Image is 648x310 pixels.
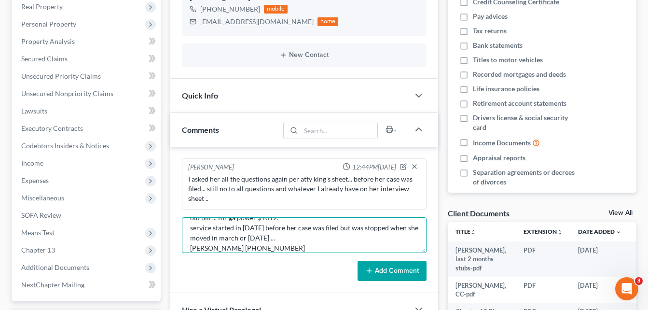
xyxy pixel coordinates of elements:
[21,107,47,115] span: Lawsuits
[516,241,570,277] td: PDF
[264,5,288,14] div: mobile
[21,263,89,271] span: Additional Documents
[21,2,63,11] span: Real Property
[21,211,61,219] span: SOFA Review
[14,276,161,294] a: NextChapter Mailing
[473,113,581,132] span: Drivers license & social security card
[21,281,84,289] span: NextChapter Mailing
[578,228,621,235] a: Date Added expand_more
[470,229,476,235] i: unfold_more
[14,120,161,137] a: Executory Contracts
[21,89,113,98] span: Unsecured Nonpriority Claims
[21,141,109,150] span: Codebtors Insiders & Notices
[21,55,68,63] span: Secured Claims
[200,17,314,27] div: [EMAIL_ADDRESS][DOMAIN_NAME]
[188,174,420,203] div: I asked her all the questions again per atty king's sheet... before her case was filed... still n...
[516,277,570,303] td: PDF
[21,246,55,254] span: Chapter 13
[473,168,581,187] span: Separation agreements or decrees of divorces
[615,277,638,300] iframe: Intercom live chat
[455,228,476,235] a: Titleunfold_more
[21,194,64,202] span: Miscellaneous
[301,122,378,139] input: Search...
[14,102,161,120] a: Lawsuits
[448,241,516,277] td: [PERSON_NAME], last 2 months stubs-pdf
[448,277,516,303] td: [PERSON_NAME], CC-pdf
[473,153,525,163] span: Appraisal reports
[608,210,633,216] a: View All
[473,84,539,94] span: Life insurance policies
[200,4,260,14] div: [PHONE_NUMBER]
[182,91,218,100] span: Quick Info
[570,277,629,303] td: [DATE]
[317,17,339,26] div: home
[188,163,234,172] div: [PERSON_NAME]
[14,33,161,50] a: Property Analysis
[358,261,427,281] button: Add Comment
[557,229,563,235] i: unfold_more
[21,72,101,80] span: Unsecured Priority Claims
[473,12,508,21] span: Pay advices
[14,68,161,85] a: Unsecured Priority Claims
[21,159,43,167] span: Income
[14,50,161,68] a: Secured Claims
[570,241,629,277] td: [DATE]
[616,229,621,235] i: expand_more
[524,228,563,235] a: Extensionunfold_more
[635,277,643,285] span: 3
[14,85,161,102] a: Unsecured Nonpriority Claims
[182,125,219,134] span: Comments
[190,51,419,59] button: New Contact
[473,138,531,148] span: Income Documents
[14,207,161,224] a: SOFA Review
[21,176,49,184] span: Expenses
[473,99,566,108] span: Retirement account statements
[352,163,396,172] span: 12:44PM[DATE]
[473,41,523,50] span: Bank statements
[21,37,75,45] span: Property Analysis
[21,124,83,132] span: Executory Contracts
[21,20,76,28] span: Personal Property
[473,70,566,79] span: Recorded mortgages and deeds
[21,228,55,237] span: Means Test
[473,26,507,36] span: Tax returns
[448,208,510,218] div: Client Documents
[473,55,543,65] span: Titles to motor vehicles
